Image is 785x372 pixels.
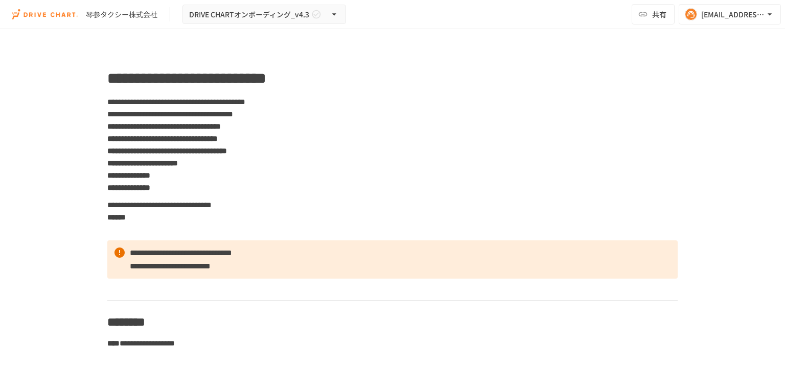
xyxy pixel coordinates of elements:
[12,6,78,22] img: i9VDDS9JuLRLX3JIUyK59LcYp6Y9cayLPHs4hOxMB9W
[652,9,666,20] span: 共有
[701,8,765,21] div: [EMAIL_ADDRESS][PERSON_NAME][DOMAIN_NAME]
[632,4,675,24] button: 共有
[679,4,781,24] button: [EMAIL_ADDRESS][PERSON_NAME][DOMAIN_NAME]
[182,5,346,24] button: DRIVE CHARTオンボーディング_v4.3
[86,9,157,20] div: 琴参タクシー株式会社
[189,8,309,21] span: DRIVE CHARTオンボーディング_v4.3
